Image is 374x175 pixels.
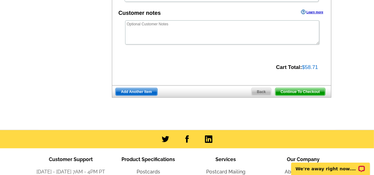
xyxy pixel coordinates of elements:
[206,169,245,175] a: Postcard Mailing
[251,88,271,96] a: Back
[287,156,320,162] span: Our Company
[287,156,374,175] iframe: LiveChat chat widget
[252,88,271,96] span: Back
[121,156,175,162] span: Product Specifications
[115,88,157,96] a: Add Another Item
[118,9,161,17] div: Customer notes
[116,88,157,96] span: Add Another Item
[276,64,302,70] strong: Cart Total:
[301,10,323,15] a: Learn more
[285,169,322,175] a: About the Team
[215,156,236,162] span: Services
[137,169,160,175] a: Postcards
[49,156,93,162] span: Customer Support
[275,88,325,96] span: Continue To Checkout
[302,64,318,70] span: $58.71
